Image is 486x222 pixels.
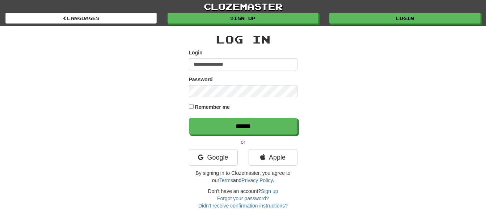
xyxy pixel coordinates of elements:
a: Terms [219,177,233,183]
h2: Log In [189,33,297,45]
a: Forgot your password? [217,196,269,201]
p: By signing in to Clozemaster, you agree to our and . [189,169,297,184]
a: Privacy Policy [241,177,272,183]
label: Password [189,76,213,83]
label: Remember me [195,103,230,111]
a: Apple [249,149,297,166]
a: Google [189,149,238,166]
a: Sign up [261,188,278,194]
a: Languages [5,13,157,24]
a: Didn't receive confirmation instructions? [198,203,288,209]
label: Login [189,49,203,56]
a: Sign up [168,13,319,24]
div: Don't have an account? [189,188,297,209]
p: or [189,138,297,145]
a: Login [329,13,481,24]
